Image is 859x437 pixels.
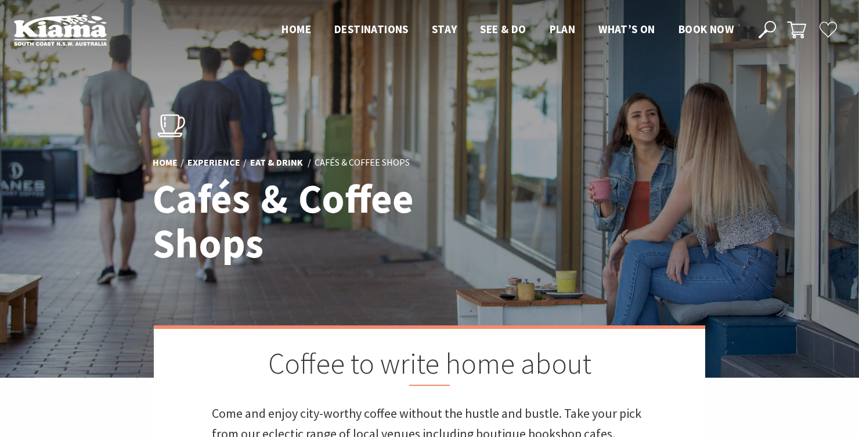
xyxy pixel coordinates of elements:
h1: Cafés & Coffee Shops [153,177,481,266]
span: Book now [678,22,734,36]
img: Kiama Logo [14,14,107,46]
h2: Coffee to write home about [212,346,647,386]
a: Experience [187,157,240,170]
span: What’s On [598,22,655,36]
a: Eat & Drink [250,157,303,170]
nav: Main Menu [270,20,745,40]
span: Plan [550,22,576,36]
span: Home [281,22,311,36]
a: Home [153,157,178,170]
span: Destinations [334,22,409,36]
span: See & Do [480,22,526,36]
span: Stay [432,22,457,36]
li: Cafés & Coffee Shops [315,156,410,171]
